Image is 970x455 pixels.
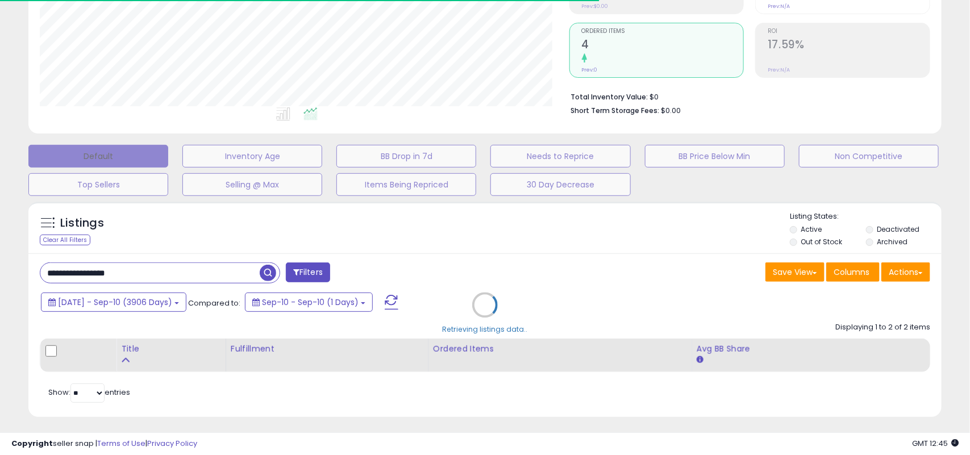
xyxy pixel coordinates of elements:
[582,38,744,53] h2: 4
[11,439,197,449] div: seller snap | |
[11,438,53,449] strong: Copyright
[490,145,630,168] button: Needs to Reprice
[571,89,922,103] li: $0
[582,28,744,35] span: Ordered Items
[768,66,790,73] small: Prev: N/A
[768,38,930,53] h2: 17.59%
[799,145,939,168] button: Non Competitive
[571,106,660,115] b: Short Term Storage Fees:
[768,3,790,10] small: Prev: N/A
[182,173,322,196] button: Selling @ Max
[336,145,476,168] button: BB Drop in 7d
[912,438,959,449] span: 2025-09-10 12:45 GMT
[645,145,785,168] button: BB Price Below Min
[182,145,322,168] button: Inventory Age
[147,438,197,449] a: Privacy Policy
[571,92,648,102] b: Total Inventory Value:
[490,173,630,196] button: 30 Day Decrease
[28,173,168,196] button: Top Sellers
[97,438,145,449] a: Terms of Use
[582,66,598,73] small: Prev: 0
[768,28,930,35] span: ROI
[443,325,528,335] div: Retrieving listings data..
[582,3,609,10] small: Prev: $0.00
[661,105,681,116] span: $0.00
[336,173,476,196] button: Items Being Repriced
[28,145,168,168] button: Default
